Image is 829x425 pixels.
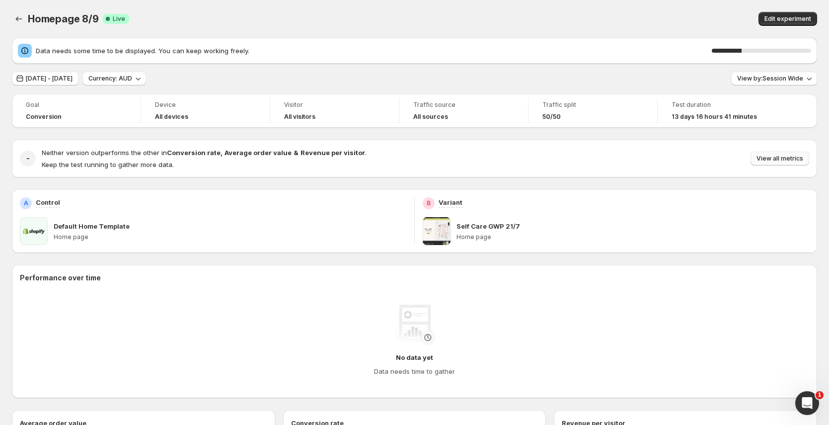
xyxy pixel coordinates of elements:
img: No data yet [395,305,435,344]
span: Traffic split [542,101,643,109]
a: Traffic sourceAll sources [413,100,514,122]
span: Edit experiment [764,15,811,23]
span: Visitor [284,101,385,109]
h2: Performance over time [20,273,809,283]
span: 1 [816,391,824,399]
button: [DATE] - [DATE] [12,72,78,85]
button: Back [12,12,26,26]
strong: Revenue per visitor [301,149,365,157]
span: Live [113,15,125,23]
span: View by: Session Wide [737,75,803,83]
span: Homepage 8/9 [28,13,99,25]
iframe: Intercom live chat [795,391,819,415]
p: Variant [439,197,462,207]
a: Traffic split50/50 [542,100,643,122]
p: Default Home Template [54,221,130,231]
p: Control [36,197,60,207]
h2: B [427,199,431,207]
span: Keep the test running to gather more data. [42,161,174,169]
img: Default Home Template [20,217,48,245]
span: 50/50 [542,113,561,121]
span: 13 days 16 hours 41 minutes [672,113,757,121]
a: DeviceAll devices [155,100,256,122]
span: Neither version outperforms the other in . [42,149,367,157]
span: Currency: AUD [88,75,132,83]
span: Data needs some time to be displayed. You can keep working freely. [36,46,712,56]
p: Self Care GWP 21/7 [456,221,520,231]
h2: - [26,154,30,164]
span: Traffic source [413,101,514,109]
span: Test duration [672,101,773,109]
button: View by:Session Wide [731,72,817,85]
h4: All sources [413,113,448,121]
button: View all metrics [751,152,809,166]
span: Goal [26,101,127,109]
h4: No data yet [396,352,433,362]
strong: Conversion rate [167,149,221,157]
a: Test duration13 days 16 hours 41 minutes [672,100,773,122]
h2: A [24,199,28,207]
strong: Average order value [225,149,292,157]
p: Home page [54,233,406,241]
img: Self Care GWP 21/7 [423,217,451,245]
span: Device [155,101,256,109]
span: Conversion [26,113,62,121]
h4: All visitors [284,113,315,121]
button: Currency: AUD [82,72,146,85]
strong: , [221,149,223,157]
span: View all metrics [756,155,803,163]
h4: Data needs time to gather [374,366,455,376]
a: GoalConversion [26,100,127,122]
h4: All devices [155,113,188,121]
button: Edit experiment [758,12,817,26]
p: Home page [456,233,809,241]
a: VisitorAll visitors [284,100,385,122]
span: [DATE] - [DATE] [26,75,73,83]
strong: & [294,149,299,157]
